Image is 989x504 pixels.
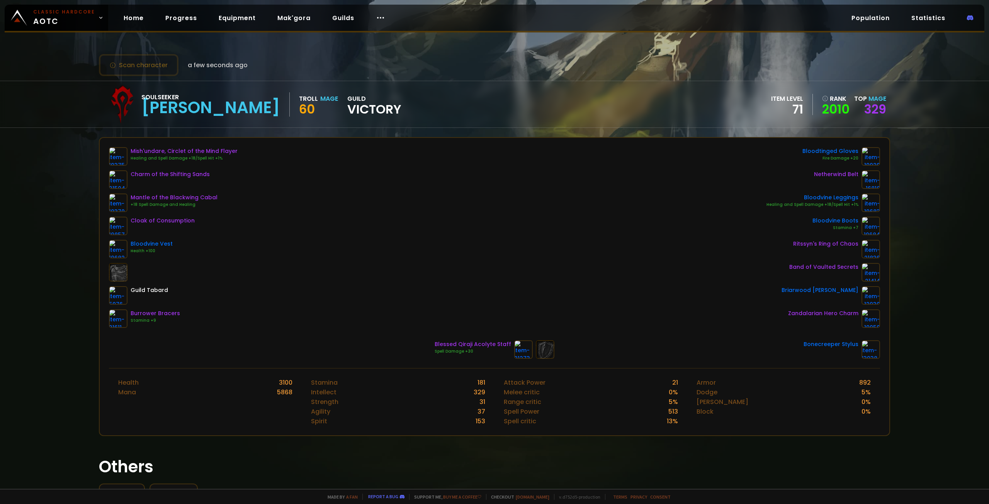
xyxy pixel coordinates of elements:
div: Spell Power [504,407,539,416]
span: Checkout [486,494,549,500]
img: item-21504 [109,170,127,189]
div: Stamina +9 [131,317,180,324]
a: Statistics [905,10,952,26]
div: 71 [771,104,803,115]
a: 329 [864,100,886,118]
div: Melee critic [504,387,540,397]
div: Health +100 [131,248,173,254]
a: Guilds [326,10,360,26]
div: 0 % [862,397,871,407]
div: Band of Vaulted Secrets [789,263,858,271]
img: item-19375 [109,147,127,166]
div: 21 [672,378,678,387]
div: Armor [697,378,716,387]
img: item-19950 [862,309,880,328]
div: 153 [476,416,485,426]
div: [PERSON_NAME] [697,397,748,407]
div: Dodge [697,387,717,397]
div: Block [697,407,714,416]
div: Mana [118,387,136,397]
div: Cloak of Consumption [131,217,195,225]
a: [DOMAIN_NAME] [516,494,549,500]
a: Privacy [630,494,647,500]
a: Mak'gora [271,10,317,26]
a: 2010 [822,104,850,115]
div: Bloodtinged Gloves [802,147,858,155]
div: Stamina [311,378,338,387]
div: Soulseeker [141,92,280,102]
h1: Others [99,455,890,479]
div: 0 % [862,407,871,416]
img: item-19682 [109,240,127,258]
a: Report a bug [368,494,398,499]
div: Bloodvine Leggings [766,193,858,202]
img: item-19370 [109,193,127,212]
div: Range critic [504,397,541,407]
div: Spell critic [504,416,536,426]
div: Strength [311,397,338,407]
div: Bloodvine Boots [812,217,858,225]
div: 181 [478,378,485,387]
div: Charm of the Shifting Sands [131,170,210,178]
a: Home [117,10,150,26]
img: item-19683 [862,193,880,212]
div: Ritssyn's Ring of Chaos [793,240,858,248]
a: Terms [613,494,627,500]
div: rank [822,94,850,104]
div: +18 Spell Damage and Healing [131,202,218,208]
img: item-5976 [109,286,127,305]
div: 13 % [667,416,678,426]
div: Healing and Spell Damage +18/Spell Hit +1% [766,202,858,208]
a: Buy me a coffee [443,494,481,500]
div: Top [854,94,886,104]
div: 31 [479,397,485,407]
a: Population [845,10,896,26]
div: Agility [311,407,330,416]
span: Made by [323,494,358,500]
span: a few seconds ago [188,60,248,70]
div: 513 [668,407,678,416]
img: item-12930 [862,286,880,305]
div: Spell Damage +30 [435,348,511,355]
div: Attack Power [504,378,545,387]
a: Classic HardcoreAOTC [5,5,108,31]
div: 5 % [669,397,678,407]
div: Healing and Spell Damage +18/Spell Hit +1% [131,155,238,161]
span: Mage [868,94,886,103]
span: Support me, [409,494,481,500]
img: item-16818 [862,170,880,189]
div: 5 % [862,387,871,397]
div: Blessed Qiraji Acolyte Staff [435,340,511,348]
div: item level [771,94,803,104]
img: item-19929 [862,147,880,166]
img: item-19684 [862,217,880,235]
a: Equipment [212,10,262,26]
img: item-21414 [862,263,880,282]
div: Zandalarian Hero Charm [788,309,858,317]
span: AOTC [33,8,95,27]
span: Victory [347,104,401,115]
div: 3100 [279,378,292,387]
div: Bonecreeper Stylus [804,340,858,348]
div: Briarwood [PERSON_NAME] [782,286,858,294]
div: Netherwind Belt [814,170,858,178]
div: Bloodvine Vest [131,240,173,248]
div: Guild Tabard [131,286,168,294]
div: Intellect [311,387,336,397]
small: Classic Hardcore [33,8,95,15]
span: 60 [299,100,315,118]
div: guild [347,94,401,115]
img: item-19857 [109,217,127,235]
div: 892 [859,378,871,387]
div: Troll [299,94,318,104]
div: 329 [474,387,485,397]
img: item-21611 [109,309,127,328]
div: Health [118,378,139,387]
img: item-21836 [862,240,880,258]
div: Burrower Bracers [131,309,180,317]
div: Stamina +7 [812,225,858,231]
div: Mantle of the Blackwing Cabal [131,193,218,202]
div: Mage [320,94,338,104]
a: Consent [650,494,671,500]
img: item-21273 [514,340,533,359]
